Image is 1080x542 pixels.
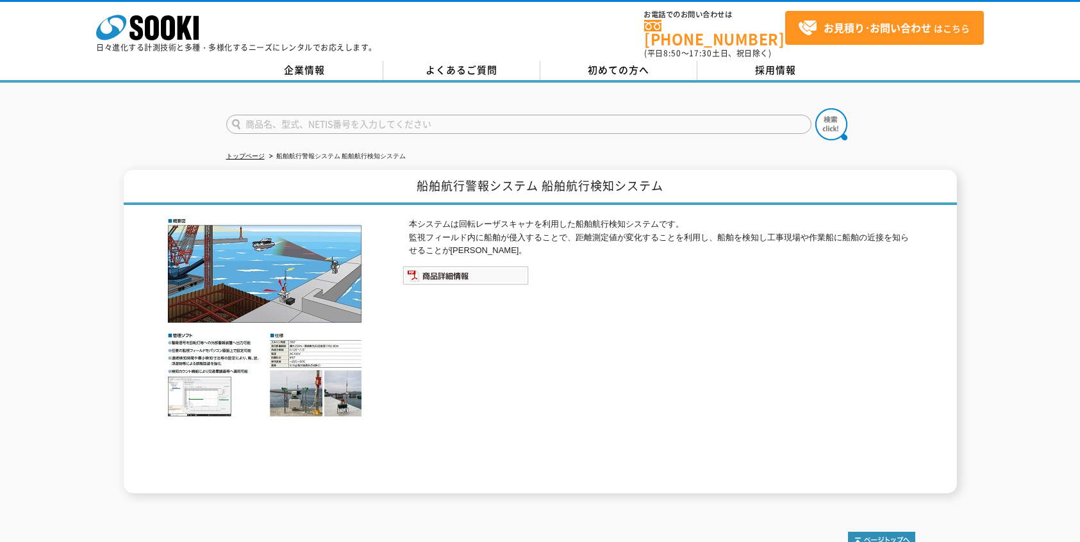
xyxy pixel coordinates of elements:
img: 船舶航行警報システム 船舶航行検知システム [165,218,364,418]
img: btn_search.png [815,108,847,140]
p: 日々進化する計測技術と多種・多様化するニーズにレンタルでお応えします。 [96,44,377,51]
span: (平日 ～ 土日、祝日除く) [644,47,771,59]
span: 17:30 [689,47,712,59]
span: 初めての方へ [588,63,649,77]
a: トップページ [226,152,265,160]
span: お電話でのお問い合わせは [644,11,785,19]
a: お見積り･お問い合わせはこちら [785,11,984,45]
a: 企業情報 [226,61,383,80]
img: 商品詳細情報システム [403,266,529,285]
h1: 船舶航行警報システム 船舶航行検知システム [124,170,957,205]
a: よくあるご質問 [383,61,540,80]
li: 船舶航行警報システム 船舶航行検知システム [267,150,406,163]
p: 本システムは回転レーザスキャナを利用した船舶航行検知システムです。 監視フィールド内に船舶が侵入することで、距離測定値が変化することを利用し、船舶を検知し工事現場や作業船に船舶の近接を知らせるこ... [409,218,915,258]
a: 初めての方へ [540,61,697,80]
input: 商品名、型式、NETIS番号を入力してください [226,115,811,134]
span: 8:50 [663,47,681,59]
a: 採用情報 [697,61,854,80]
strong: お見積り･お問い合わせ [824,20,931,35]
a: 商品詳細情報システム [403,273,529,283]
a: [PHONE_NUMBER] [644,20,785,46]
span: はこちら [798,19,970,38]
